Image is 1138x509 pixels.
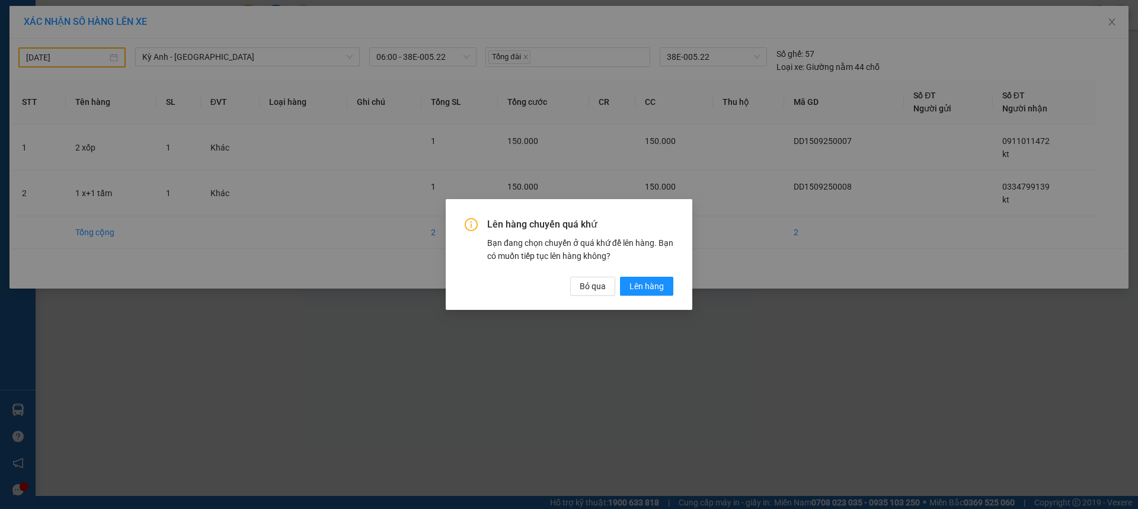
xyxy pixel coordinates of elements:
[487,236,673,262] div: Bạn đang chọn chuyến ở quá khứ để lên hàng. Bạn có muốn tiếp tục lên hàng không?
[580,280,606,293] span: Bỏ qua
[570,277,615,296] button: Bỏ qua
[465,218,478,231] span: info-circle
[620,277,673,296] button: Lên hàng
[487,218,673,231] span: Lên hàng chuyến quá khứ
[629,280,664,293] span: Lên hàng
